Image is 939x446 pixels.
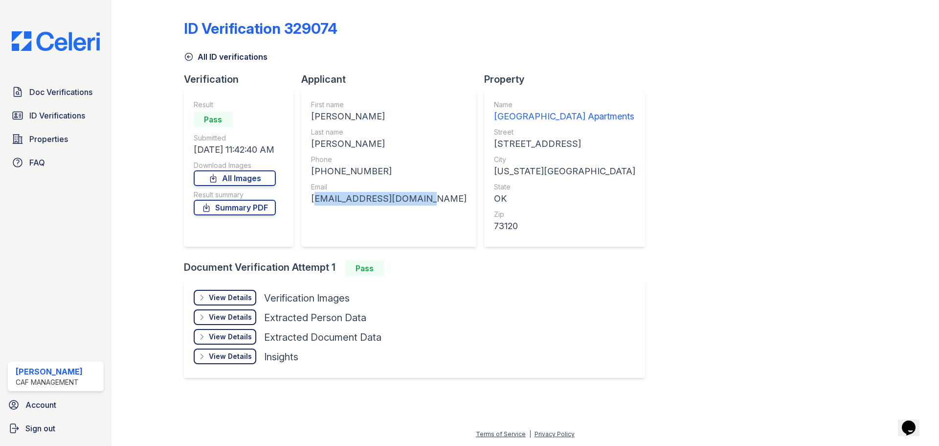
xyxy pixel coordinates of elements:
[194,170,276,186] a: All Images
[484,72,653,86] div: Property
[494,192,635,206] div: OK
[8,106,104,125] a: ID Verifications
[194,190,276,200] div: Result summary
[494,127,635,137] div: Street
[494,100,635,110] div: Name
[194,161,276,170] div: Download Images
[345,260,384,276] div: Pass
[184,20,337,37] div: ID Verification 329074
[494,219,635,233] div: 73120
[194,143,276,157] div: [DATE] 11:42:40 AM
[29,86,92,98] span: Doc Verifications
[209,293,252,303] div: View Details
[898,407,929,436] iframe: chat widget
[25,399,56,411] span: Account
[264,291,350,305] div: Verification Images
[4,31,108,51] img: CE_Logo_Blue-a8612792a0a2168367f1c8372b55b34899dd931a85d93a1a3d3e32e68fde9ad4.png
[194,133,276,143] div: Submitted
[311,127,467,137] div: Last name
[16,366,83,377] div: [PERSON_NAME]
[301,72,484,86] div: Applicant
[184,72,301,86] div: Verification
[8,129,104,149] a: Properties
[209,332,252,342] div: View Details
[494,137,635,151] div: [STREET_ADDRESS]
[264,311,366,325] div: Extracted Person Data
[184,51,268,63] a: All ID verifications
[29,110,85,121] span: ID Verifications
[311,155,467,164] div: Phone
[535,430,575,438] a: Privacy Policy
[311,100,467,110] div: First name
[209,352,252,361] div: View Details
[8,153,104,172] a: FAQ
[494,164,635,178] div: [US_STATE][GEOGRAPHIC_DATA]
[311,182,467,192] div: Email
[529,430,531,438] div: |
[194,200,276,215] a: Summary PDF
[8,82,104,102] a: Doc Verifications
[476,430,526,438] a: Terms of Service
[194,112,233,127] div: Pass
[494,182,635,192] div: State
[494,210,635,219] div: Zip
[16,377,83,387] div: CAF Management
[4,395,108,415] a: Account
[209,312,252,322] div: View Details
[4,419,108,438] a: Sign out
[264,350,298,364] div: Insights
[311,137,467,151] div: [PERSON_NAME]
[264,330,381,344] div: Extracted Document Data
[194,100,276,110] div: Result
[311,110,467,123] div: [PERSON_NAME]
[29,133,68,145] span: Properties
[29,157,45,168] span: FAQ
[184,260,653,276] div: Document Verification Attempt 1
[494,100,635,123] a: Name [GEOGRAPHIC_DATA] Apartments
[25,423,55,434] span: Sign out
[311,164,467,178] div: [PHONE_NUMBER]
[494,155,635,164] div: City
[311,192,467,206] div: [EMAIL_ADDRESS][DOMAIN_NAME]
[494,110,635,123] div: [GEOGRAPHIC_DATA] Apartments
